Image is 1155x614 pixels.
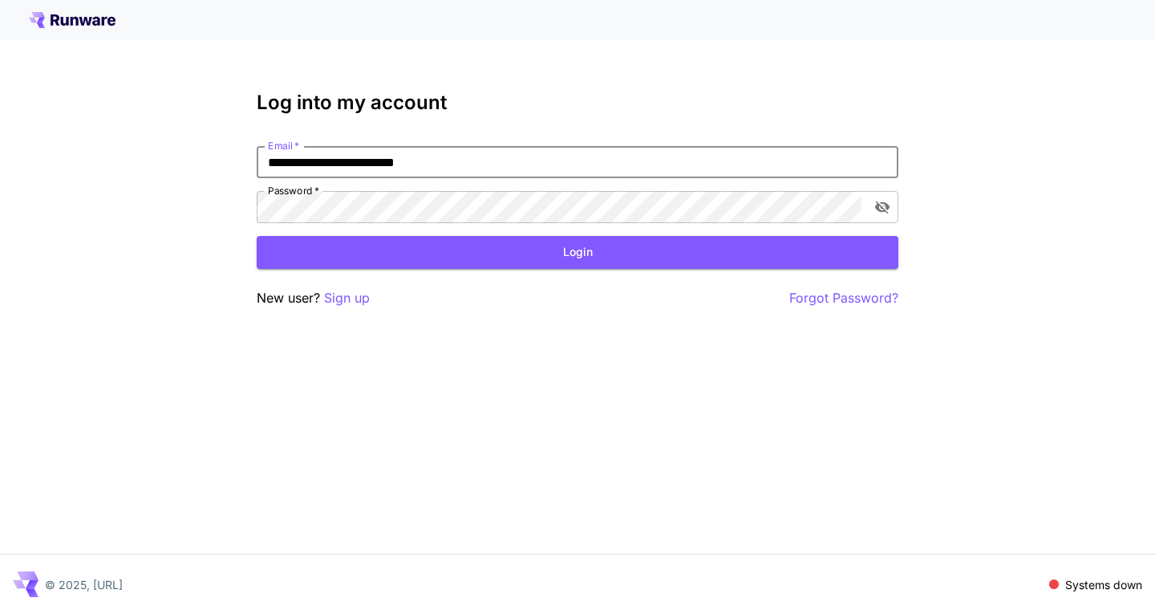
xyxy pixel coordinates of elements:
[868,193,897,222] button: toggle password visibility
[257,236,898,269] button: Login
[1065,576,1142,593] p: Systems down
[257,91,898,114] h3: Log into my account
[45,576,123,593] p: © 2025, [URL]
[789,288,898,308] button: Forgot Password?
[324,288,370,308] button: Sign up
[268,184,319,197] label: Password
[268,139,299,152] label: Email
[257,288,370,308] p: New user?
